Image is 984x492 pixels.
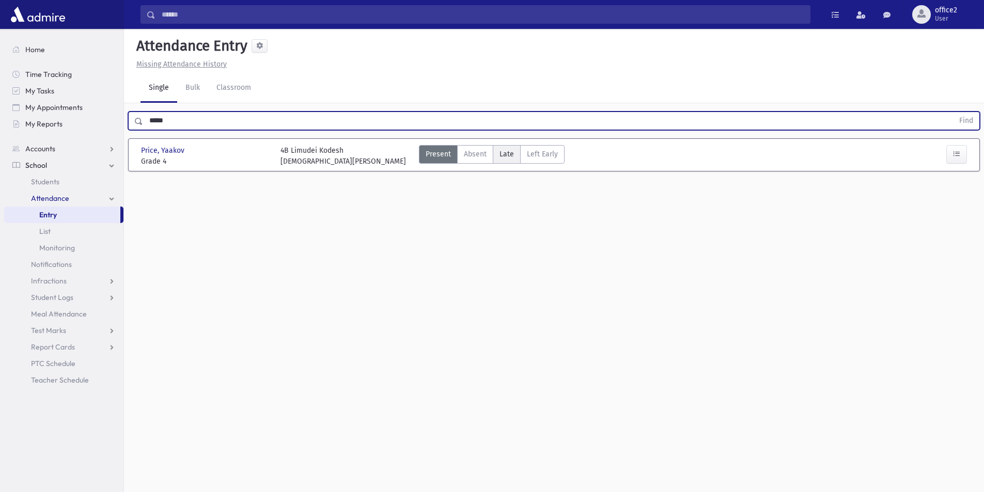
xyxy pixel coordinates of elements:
[8,4,68,25] img: AdmirePro
[426,149,451,160] span: Present
[280,145,406,167] div: 4B Limudei Kodesh [DEMOGRAPHIC_DATA][PERSON_NAME]
[25,45,45,54] span: Home
[4,190,123,207] a: Attendance
[25,86,54,96] span: My Tasks
[136,60,227,69] u: Missing Attendance History
[4,207,120,223] a: Entry
[31,342,75,352] span: Report Cards
[31,177,59,186] span: Students
[25,70,72,79] span: Time Tracking
[4,41,123,58] a: Home
[4,273,123,289] a: Infractions
[31,309,87,319] span: Meal Attendance
[31,260,72,269] span: Notifications
[419,145,565,167] div: AttTypes
[177,74,208,103] a: Bulk
[155,5,810,24] input: Search
[4,157,123,173] a: School
[208,74,259,103] a: Classroom
[140,74,177,103] a: Single
[4,256,123,273] a: Notifications
[4,306,123,322] a: Meal Attendance
[25,161,47,170] span: School
[25,119,63,129] span: My Reports
[4,116,123,132] a: My Reports
[31,375,89,385] span: Teacher Schedule
[4,339,123,355] a: Report Cards
[4,66,123,83] a: Time Tracking
[31,194,69,203] span: Attendance
[132,37,247,55] h5: Attendance Entry
[953,112,979,130] button: Find
[141,145,186,156] span: Price, Yaakov
[4,83,123,99] a: My Tasks
[31,359,75,368] span: PTC Schedule
[25,103,83,112] span: My Appointments
[4,223,123,240] a: List
[527,149,558,160] span: Left Early
[39,227,51,236] span: List
[39,210,57,219] span: Entry
[31,293,73,302] span: Student Logs
[132,60,227,69] a: Missing Attendance History
[499,149,514,160] span: Late
[31,276,67,285] span: Infractions
[39,243,75,252] span: Monitoring
[4,372,123,388] a: Teacher Schedule
[935,14,957,23] span: User
[141,156,270,167] span: Grade 4
[4,240,123,256] a: Monitoring
[4,322,123,339] a: Test Marks
[31,326,66,335] span: Test Marks
[4,99,123,116] a: My Appointments
[4,355,123,372] a: PTC Schedule
[25,144,55,153] span: Accounts
[4,173,123,190] a: Students
[4,289,123,306] a: Student Logs
[935,6,957,14] span: office2
[4,140,123,157] a: Accounts
[464,149,487,160] span: Absent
